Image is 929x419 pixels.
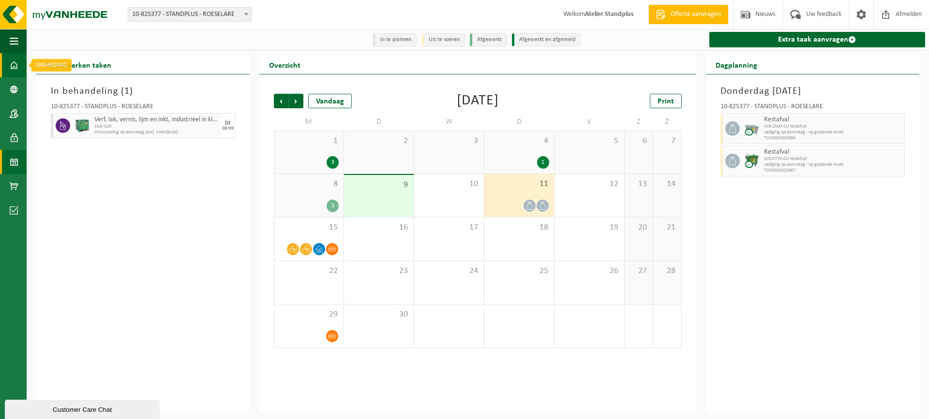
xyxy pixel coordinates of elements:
td: V [554,113,625,130]
span: Restafval [764,116,902,124]
div: 1 [537,156,549,169]
span: 29 [279,309,339,320]
span: WB-2500-CU restafval [764,124,902,130]
span: 27 [629,266,648,276]
img: PB-HB-1400-HPE-GN-01 [75,118,90,133]
span: 8 [279,179,339,189]
span: 18 [489,222,549,233]
span: 24 [419,266,479,276]
span: 10-825377 - STANDPLUS - ROESELARE [128,7,252,22]
li: Afgewerkt en afgemeld [512,33,581,46]
span: 12 [559,179,619,189]
strong: Atelier Standplus [585,11,634,18]
span: 11 [489,179,549,189]
span: 21 [658,222,676,233]
span: 9 [349,180,409,190]
div: Vandaag [308,94,352,108]
h3: In behandeling ( ) [51,84,235,99]
li: In te plannen [373,33,417,46]
a: Extra taak aanvragen [709,32,925,47]
span: 3 [419,136,479,146]
div: 3 [327,156,339,169]
span: 23 [349,266,409,276]
li: Afgewerkt [470,33,507,46]
span: Omwisseling op aanvraag (excl. voorrijkost) [94,130,218,135]
span: 6 [629,136,648,146]
a: Offerte aanvragen [648,5,728,24]
h2: Overzicht [259,55,310,74]
h2: Te verwerken taken [36,55,121,74]
span: 16 [349,222,409,233]
td: W [414,113,484,130]
span: Lediging op aanvraag - op geplande route [764,130,902,135]
div: 09/09 [222,126,234,131]
td: M [274,113,344,130]
span: 17 [419,222,479,233]
span: 20 [629,222,648,233]
span: 28 [658,266,676,276]
a: Print [650,94,682,108]
span: 7 [658,136,676,146]
li: Uit te voeren [421,33,465,46]
span: T250002602986 [764,135,902,141]
iframe: chat widget [5,398,162,419]
span: 14 [658,179,676,189]
span: 25 [489,266,549,276]
span: 1 [124,87,130,96]
span: Verf, lak, vernis, lijm en inkt, industrieel in kleinverpakking [94,116,218,124]
span: 13 [629,179,648,189]
img: WB-0770-CU [745,154,759,168]
div: 3 [327,200,339,212]
span: Vorige [274,94,288,108]
span: Volgende [289,94,303,108]
span: Restafval [764,148,902,156]
span: 19 [559,222,619,233]
div: [DATE] [457,94,499,108]
span: 2 [349,136,409,146]
span: 4 [489,136,549,146]
span: WB-0770-CU restafval [764,156,902,162]
h2: Dagplanning [706,55,767,74]
h3: Donderdag [DATE] [720,84,905,99]
img: WB-2500-CU [745,121,759,136]
div: 10-825377 - STANDPLUS - ROESELARE [720,103,905,113]
td: Z [653,113,682,130]
span: 15 [279,222,339,233]
div: 10-825377 - STANDPLUS - ROESELARE [51,103,235,113]
span: 1 [279,136,339,146]
span: 30 [349,309,409,320]
span: 5 [559,136,619,146]
span: Offerte aanvragen [668,10,723,19]
span: 10 [419,179,479,189]
td: Z [625,113,653,130]
span: 26 [559,266,619,276]
span: Print [658,98,674,105]
span: T250002602987 [764,168,902,173]
span: 22 [279,266,339,276]
td: D [344,113,414,130]
span: Lediging op aanvraag - op geplande route [764,162,902,168]
span: KGA Colli [94,124,218,130]
div: DI [225,120,230,126]
span: 10-825377 - STANDPLUS - ROESELARE [128,8,251,21]
td: D [484,113,554,130]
